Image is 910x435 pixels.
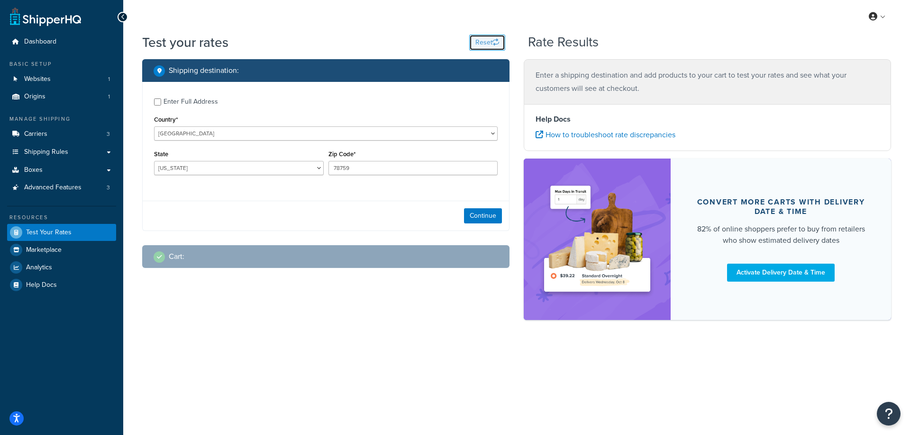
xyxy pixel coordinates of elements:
[693,223,868,246] div: 82% of online shoppers prefer to buy from retailers who show estimated delivery dates
[464,208,502,223] button: Continue
[7,224,116,241] a: Test Your Rates
[7,143,116,161] a: Shipping Rules
[24,93,45,101] span: Origins
[536,69,879,95] p: Enter a shipping destination and add products to your cart to test your rates and see what your c...
[7,241,116,258] a: Marketplace
[24,184,82,192] span: Advanced Features
[107,130,110,138] span: 3
[7,179,116,196] a: Advanced Features3
[7,276,116,293] a: Help Docs
[169,66,239,75] h2: Shipping destination :
[107,184,110,192] span: 3
[528,35,599,50] h2: Rate Results
[469,35,505,51] button: Reset
[538,173,656,306] img: feature-image-ddt-36eae7f7280da8017bfb280eaccd9c446f90b1fe08728e4019434db127062ab4.png
[536,114,879,125] h4: Help Docs
[154,151,168,158] label: State
[7,60,116,68] div: Basic Setup
[24,166,43,174] span: Boxes
[26,246,62,254] span: Marketplace
[24,75,51,83] span: Websites
[7,161,116,179] a: Boxes
[7,179,116,196] li: Advanced Features
[24,130,47,138] span: Carriers
[7,125,116,143] li: Carriers
[7,115,116,123] div: Manage Shipping
[727,264,835,282] a: Activate Delivery Date & Time
[7,33,116,51] a: Dashboard
[693,197,868,216] div: Convert more carts with delivery date & time
[26,229,72,237] span: Test Your Rates
[7,259,116,276] a: Analytics
[7,71,116,88] a: Websites1
[154,98,161,106] input: Enter Full Address
[169,252,184,261] h2: Cart :
[164,95,218,108] div: Enter Full Address
[26,281,57,289] span: Help Docs
[108,93,110,101] span: 1
[328,151,355,158] label: Zip Code*
[26,264,52,272] span: Analytics
[24,38,56,46] span: Dashboard
[7,88,116,106] a: Origins1
[536,129,675,140] a: How to troubleshoot rate discrepancies
[142,33,228,52] h1: Test your rates
[7,213,116,222] div: Resources
[7,125,116,143] a: Carriers3
[24,148,68,156] span: Shipping Rules
[877,402,901,426] button: Open Resource Center
[108,75,110,83] span: 1
[7,88,116,106] li: Origins
[154,116,178,123] label: Country*
[7,71,116,88] li: Websites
